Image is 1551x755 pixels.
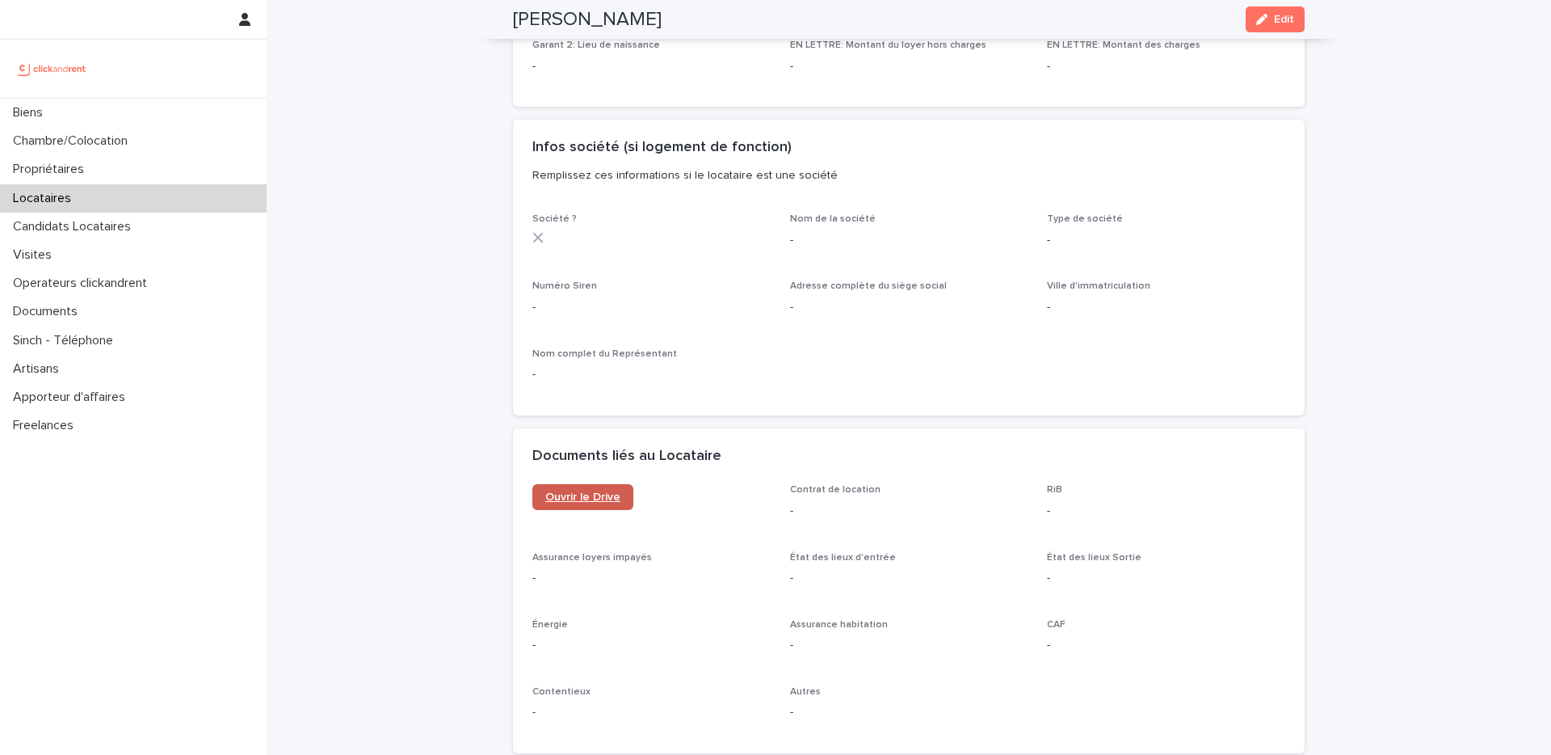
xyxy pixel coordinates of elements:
p: - [1047,637,1285,654]
p: - [532,299,771,316]
p: Documents [6,304,90,319]
p: - [1047,570,1285,587]
span: CAF [1047,620,1066,630]
p: Biens [6,105,56,120]
p: - [790,232,1028,249]
p: Artisans [6,361,72,377]
span: Numéro Siren [532,281,597,291]
span: État des lieux Sortie [1047,553,1141,563]
p: - [790,637,1028,654]
span: Adresse complète du siège social [790,281,947,291]
span: EN LETTRE: Montant du loyer hors charges [790,40,986,50]
h2: Infos société (si logement de fonction) [532,139,792,157]
span: EN LETTRE: Montant des charges [1047,40,1200,50]
p: Propriétaires [6,162,97,177]
span: RiB [1047,485,1062,495]
p: Chambre/Colocation [6,133,141,149]
p: Remplissez ces informations si le locataire est une société [532,168,1279,183]
span: Edit [1274,14,1294,25]
button: Edit [1246,6,1305,32]
span: Garant 2: Lieu de naissance [532,40,660,50]
p: Visites [6,247,65,263]
p: Operateurs clickandrent [6,276,160,291]
img: UCB0brd3T0yccxBKYDjQ [13,53,91,85]
span: Type de société [1047,214,1123,224]
span: Assurance habitation [790,620,888,630]
span: Nom complet du Représentant [532,349,677,359]
span: Contentieux [532,687,591,697]
p: - [532,704,771,721]
p: Sinch - Téléphone [6,333,126,348]
span: Énergie [532,620,568,630]
p: - [790,570,1028,587]
p: Freelances [6,418,86,433]
p: - [532,570,771,587]
span: Ville d'immatriculation [1047,281,1150,291]
p: - [1047,299,1285,316]
p: - [532,366,771,383]
h2: [PERSON_NAME] [513,8,662,32]
p: - [790,299,1028,316]
a: Ouvrir le Drive [532,484,633,510]
p: - [1047,503,1285,520]
span: Assurance loyers impayés [532,553,652,563]
span: Ouvrir le Drive [545,491,620,503]
span: Contrat de location [790,485,881,495]
p: - [1047,232,1285,249]
p: Locataires [6,191,84,206]
p: Apporteur d'affaires [6,390,138,405]
h2: Documents liés au Locataire [532,448,721,466]
p: - [532,58,771,75]
p: - [790,704,1028,721]
span: Autres [790,687,821,697]
span: État des lieux d'entrée [790,553,896,563]
p: - [790,503,1028,520]
p: Candidats Locataires [6,219,144,234]
span: Société ? [532,214,577,224]
p: - [790,58,1028,75]
p: - [1047,58,1285,75]
p: - [532,637,771,654]
span: Nom de la société [790,214,876,224]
